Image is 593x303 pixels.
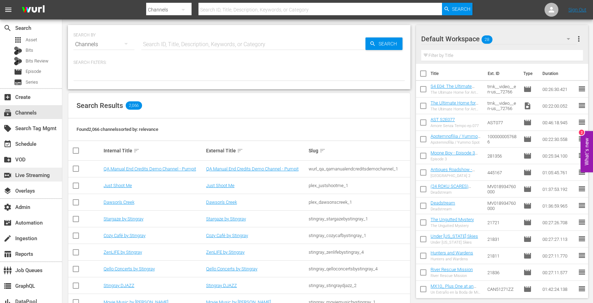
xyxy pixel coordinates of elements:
th: Duration [538,64,580,83]
div: stingray_stargazebystingray_1 [309,216,409,221]
div: Apotemnofilia / Yummo Spot [431,140,482,145]
div: [GEOGRAPHIC_DATA] 2 [431,174,482,178]
a: (24 ROKU SCARES) Deadstream [431,184,471,194]
span: reorder [578,268,586,276]
span: Series [26,79,38,86]
div: wurl_qa_qamanualendcreditsdemochannel_1 [309,166,409,171]
div: Episode 3 [431,157,482,161]
div: Slug [309,146,409,155]
a: S4 E04: The Ultimate Home for Art Lovers [431,84,475,94]
a: River Rescue Mission [431,267,473,272]
div: Deadstream [431,190,482,195]
a: Dawson's Creek [206,200,237,205]
span: Episode [26,68,41,75]
span: Episode [523,185,532,193]
span: Search [376,37,402,50]
a: AST S2E077 [431,117,455,122]
span: sort [319,148,326,154]
span: Create [3,93,12,101]
span: Bits Review [26,58,48,65]
div: The Ungutted Mystery [431,224,474,228]
span: Reports [3,250,12,258]
td: 00:25:34.100 [540,148,578,164]
span: reorder [578,201,586,210]
div: Under [US_STATE] Skies [431,240,478,245]
span: Episode [523,202,532,210]
button: more_vert [575,31,583,47]
td: 00:22:30.558 [540,131,578,148]
a: Qello Concerts by Stingray [104,266,155,271]
a: Cozy Café by Stingray [104,233,145,238]
td: MV018934760000 [485,197,521,214]
div: River Rescue Mission [431,273,473,278]
span: Episode [523,152,532,160]
div: The Ultimate Home for Art Lovers [431,90,482,95]
td: 00:27:11.577 [540,264,578,281]
a: Stargaze by Stingray [206,216,246,221]
div: Internal Title [104,146,204,155]
img: ans4CAIJ8jUAAAAAAAAAAAAAAAAAAAAAAAAgQb4GAAAAAAAAAAAAAAAAAAAAAAAAJMjXAAAAAAAAAAAAAAAAAAAAAAAAgAT5G... [17,2,50,18]
span: VOD [3,155,12,164]
th: Type [519,64,538,83]
td: 445167 [485,164,521,181]
span: Admin [3,203,12,211]
div: The Ultimate Home for Art Lovers [431,107,482,111]
span: Search [3,24,12,32]
span: Episode [523,168,532,177]
td: 00:46:18.945 [540,114,578,131]
td: CAN51271ZZ [485,281,521,297]
span: reorder [578,251,586,260]
span: Episode [14,68,22,76]
th: Ext. ID [484,64,519,83]
span: sort [133,148,140,154]
td: 21836 [485,264,521,281]
span: Episode [523,285,532,293]
span: Schedule [3,140,12,148]
span: Episode [523,252,532,260]
a: QA Manual End Credits Demo Channel - Pumpit [104,166,196,171]
span: Asset [14,36,22,44]
td: 00:27:11.770 [540,247,578,264]
span: Episode [523,235,532,243]
td: tmk__video__en-us__72766 [485,98,521,114]
td: 281356 [485,148,521,164]
div: 2 [579,129,584,135]
div: stingray_zenlifebystingray_4 [309,250,409,255]
span: Episode [523,85,532,93]
span: Asset [26,36,37,43]
div: External Title [206,146,307,155]
div: Bits [14,47,22,55]
td: 1000000057686 [485,131,521,148]
td: AST077 [485,114,521,131]
a: ZenLIFE by Stingray [104,250,142,255]
td: 21831 [485,231,521,247]
span: reorder [578,101,586,110]
span: Automation [3,219,12,227]
span: Search Tag Mgmt [3,124,12,133]
a: The Ultimate Home for Art Lovers [431,100,478,111]
span: Found 2,066 channels sorted by: relevance [77,127,158,132]
a: QA Manual End Credits Demo Channel - Pumpit [206,166,299,171]
a: Deadstream [431,200,455,205]
span: 28 [481,32,493,47]
button: Open Feedback Widget [581,131,593,172]
a: ZenLIFE by Stingray [206,250,245,255]
div: plex_dawsonscreek_1 [309,200,409,205]
a: Antiques Roadshow - [GEOGRAPHIC_DATA] 2 (S47E13) [431,167,476,183]
a: Apotemnofilia / Yummo Spot [431,134,480,144]
a: Sign Out [568,7,586,12]
span: reorder [578,85,586,93]
span: more_vert [575,35,583,43]
span: Episode [523,135,532,143]
td: 00:26:30.421 [540,81,578,98]
div: Bits Review [14,57,22,65]
a: Hunters and Wardens [431,250,473,255]
td: 01:05:45.761 [540,164,578,181]
span: Overlays [3,187,12,195]
span: Episode [523,118,532,127]
a: The Ungutted Mystery [431,217,474,222]
span: Episode [523,268,532,277]
span: Channels [3,109,12,117]
div: stingray_qelloconcertsbystingray_4 [309,266,409,271]
td: 21721 [485,214,521,231]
